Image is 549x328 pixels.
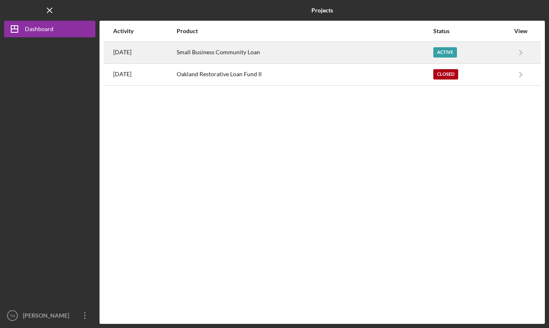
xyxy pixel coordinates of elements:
[113,28,176,34] div: Activity
[433,47,457,58] div: Active
[177,64,433,85] div: Oakland Restorative Loan Fund II
[433,69,458,80] div: Closed
[4,307,95,324] button: TN[PERSON_NAME]
[113,71,131,77] time: 2024-10-17 19:48
[21,307,75,326] div: [PERSON_NAME]
[311,7,333,14] b: Projects
[510,28,531,34] div: View
[4,21,95,37] button: Dashboard
[177,42,433,63] div: Small Business Community Loan
[25,21,53,39] div: Dashboard
[10,314,15,318] text: TN
[113,49,131,55] time: 2025-09-06 21:08
[177,28,433,34] div: Product
[433,28,510,34] div: Status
